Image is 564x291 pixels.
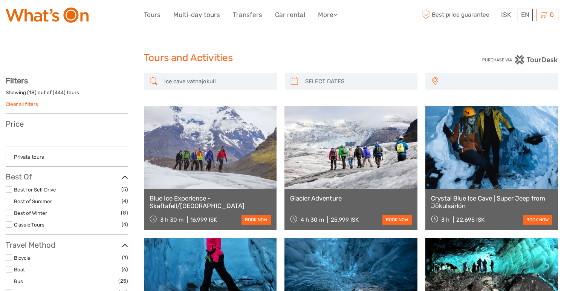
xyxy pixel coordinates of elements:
span: (8) [121,208,128,217]
input: SELECT DATES [302,75,414,88]
a: Best of Winter [14,210,47,216]
span: 4 h 30 m [301,216,324,223]
a: Transfers [233,9,262,20]
a: Blue Ice Experience - Skaftafell/[GEOGRAPHIC_DATA] [150,195,271,210]
a: More [318,9,338,20]
span: 3 h 30 m [160,216,183,223]
a: Crystal Blue Ice Cave | Super Jeep from Jökulsárlón [431,195,552,210]
a: Glacier Adventure [290,195,411,202]
strong: Filters [6,76,28,85]
a: Classic Tours [14,222,44,228]
a: Bus [14,278,23,284]
h3: Best Of [6,172,128,181]
a: Tours [144,9,160,20]
input: SEARCH [161,75,273,88]
a: Car rental [275,9,305,20]
img: What's On [6,8,89,23]
h3: Price [6,119,128,129]
span: (4) [122,220,128,229]
a: Best for Self Drive [14,187,56,193]
span: ISK [501,11,511,18]
span: (25) [118,277,128,285]
a: Bicycle [14,255,31,261]
h1: Tours and Activities [144,52,420,64]
a: book now [241,215,271,225]
h3: Travel Method [6,240,128,250]
div: EN [518,9,533,21]
img: PurchaseViaTourDesk.png [482,55,558,64]
span: (1) [122,253,128,262]
div: Showing ( ) out of ( ) tours [6,89,128,101]
span: Best price guarantee [420,9,496,21]
a: Boat [14,266,25,273]
span: (4) [122,197,128,205]
div: 16.999 ISK [190,216,217,223]
div: 22.695 ISK [456,216,485,223]
span: (6) [122,265,128,274]
label: 444 [55,89,64,96]
div: 25.999 ISK [331,216,359,223]
a: Private tours [14,154,44,160]
a: Best of Summer [14,198,52,204]
a: Multi-day tours [173,9,220,20]
span: 3 h [441,216,449,223]
a: Clear all filters [6,101,38,107]
label: 18 [29,89,35,96]
a: book now [382,215,412,225]
a: book now [523,215,552,225]
span: (5) [121,185,128,194]
span: 0 [549,11,555,18]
